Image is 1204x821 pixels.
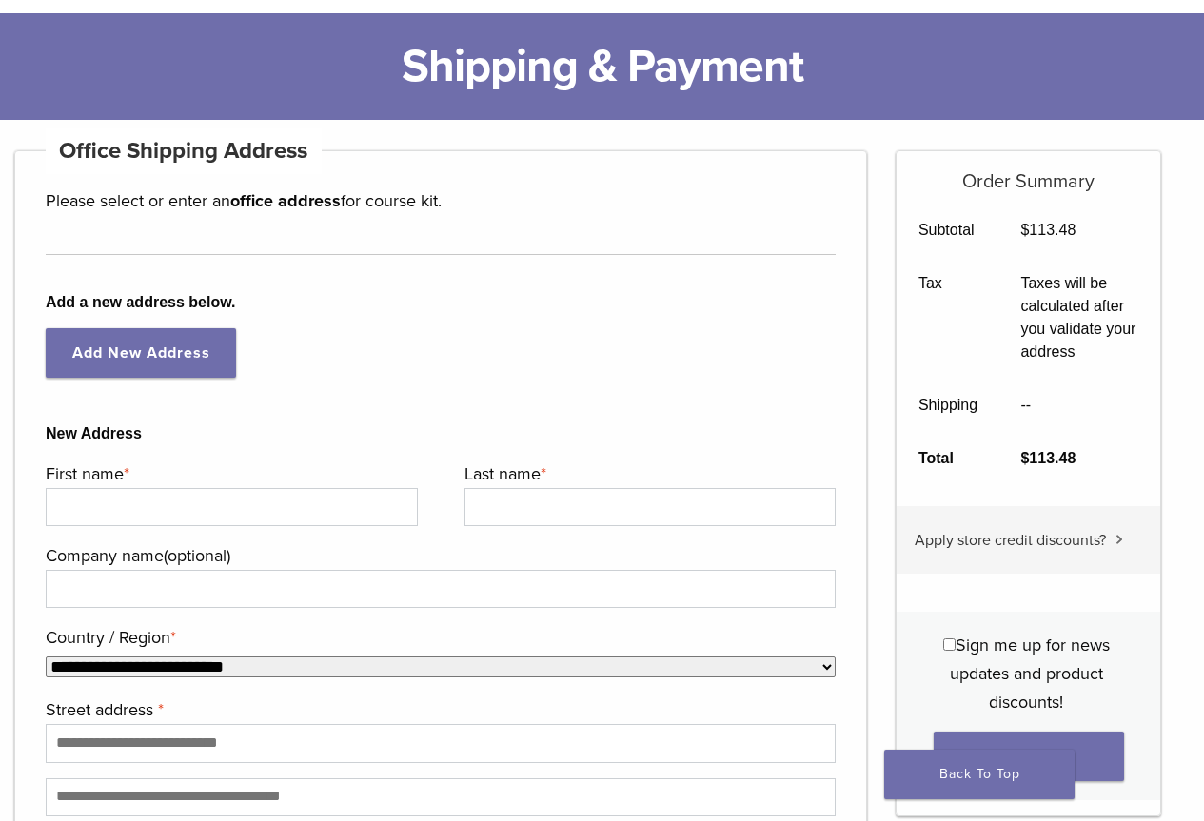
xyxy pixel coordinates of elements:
p: Please select or enter an for course kit. [46,186,836,215]
span: (optional) [164,545,230,566]
b: Add a new address below. [46,291,836,314]
label: Country / Region [46,623,831,652]
bdi: 113.48 [1020,222,1076,238]
label: Last name [464,459,832,488]
h4: Office Shipping Address [46,128,322,174]
span: $ [1020,450,1029,466]
label: Company name [46,541,831,570]
th: Subtotal [897,204,999,257]
strong: office address [230,190,341,211]
span: Sign me up for news updates and product discounts! [950,635,1110,713]
bdi: 113.48 [1020,450,1076,466]
label: Street address [46,695,831,724]
a: Add New Address [46,328,236,378]
td: Taxes will be calculated after you validate your address [999,257,1160,379]
img: caret.svg [1115,535,1123,544]
th: Tax [897,257,999,379]
h5: Order Summary [897,151,1160,193]
span: Apply store credit discounts? [915,531,1106,550]
th: Shipping [897,379,999,432]
b: New Address [46,422,836,445]
span: -- [1020,397,1031,413]
span: $ [1020,222,1029,238]
th: Total [897,432,999,485]
input: Sign me up for news updates and product discounts! [943,638,956,651]
label: First name [46,459,413,488]
button: Place order [934,732,1124,781]
a: Back To Top [884,750,1075,799]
